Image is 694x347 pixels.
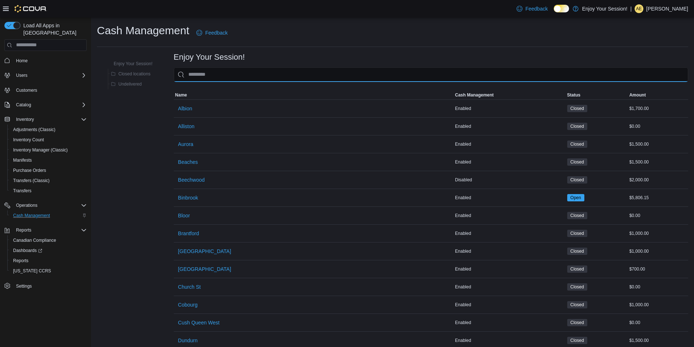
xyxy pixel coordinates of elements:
span: Settings [13,281,87,290]
span: Closed [567,248,587,255]
button: Enjoy Your Session! [103,59,156,68]
span: Closed [567,301,587,308]
span: Closed [571,177,584,183]
span: Status [567,92,581,98]
p: | [630,4,632,13]
button: Closed locations [108,70,153,78]
span: Closed [571,230,584,237]
span: Operations [16,202,38,208]
a: Settings [13,282,35,291]
button: Cash Management [454,91,566,99]
button: Inventory Manager (Classic) [7,145,90,155]
span: Cash Management [13,213,50,218]
button: Home [1,55,90,66]
button: Bloor [175,208,193,223]
button: Canadian Compliance [7,235,90,245]
span: Cush Queen West [178,319,220,326]
a: Feedback [514,1,550,16]
span: Catalog [16,102,31,108]
span: Dundurn [178,337,198,344]
div: Enabled [454,318,566,327]
span: Closed [567,283,587,291]
a: Adjustments (Classic) [10,125,58,134]
button: Inventory Count [7,135,90,145]
span: Closed [571,123,584,130]
span: Closed [567,105,587,112]
nav: Complex example [4,52,87,310]
span: Closed [567,176,587,184]
button: Amount [628,91,688,99]
span: Transfers (Classic) [10,176,87,185]
button: Status [566,91,628,99]
span: Manifests [13,157,32,163]
button: Cobourg [175,297,201,312]
span: Purchase Orders [13,167,46,173]
div: Enabled [454,336,566,345]
span: Reports [16,227,31,233]
button: Settings [1,280,90,291]
div: Enabled [454,211,566,220]
div: Enabled [454,193,566,202]
a: Transfers [10,186,34,195]
div: Alana Edgington [635,4,643,13]
a: Dashboards [10,246,45,255]
button: Operations [13,201,40,210]
span: Aurora [178,141,193,148]
button: Binbrook [175,190,201,205]
button: Inventory [13,115,37,124]
span: Canadian Compliance [10,236,87,245]
div: $1,700.00 [628,104,688,113]
span: Binbrook [178,194,198,201]
div: $1,000.00 [628,247,688,256]
div: $0.00 [628,211,688,220]
button: Reports [13,226,34,234]
div: $1,000.00 [628,300,688,309]
span: Closed [571,284,584,290]
button: Name [174,91,454,99]
span: Closed [567,123,587,130]
span: Cobourg [178,301,198,308]
button: Undelivered [108,80,145,88]
span: Cash Management [10,211,87,220]
button: Cash Management [7,210,90,221]
div: $0.00 [628,283,688,291]
div: $700.00 [628,265,688,273]
div: Enabled [454,300,566,309]
span: Users [13,71,87,80]
button: [GEOGRAPHIC_DATA] [175,244,234,259]
button: Aurora [175,137,196,151]
a: Feedback [193,25,230,40]
span: [GEOGRAPHIC_DATA] [178,265,231,273]
div: Enabled [454,158,566,166]
span: Closed [571,301,584,308]
a: Transfers (Classic) [10,176,52,185]
span: Closed [567,265,587,273]
span: Closed [571,105,584,112]
span: Bloor [178,212,190,219]
span: Closed locations [118,71,150,77]
button: Catalog [1,100,90,110]
span: Dashboards [13,248,42,253]
a: Customers [13,86,40,95]
div: Enabled [454,229,566,238]
span: Closed [571,266,584,272]
span: Beaches [178,158,198,166]
span: Home [13,56,87,65]
span: Amount [629,92,646,98]
span: Closed [567,141,587,148]
a: Purchase Orders [10,166,49,175]
span: Albion [178,105,192,112]
h1: Cash Management [97,23,189,38]
span: Open [571,194,581,201]
span: Church St [178,283,201,291]
div: Disabled [454,176,566,184]
span: Inventory [16,117,34,122]
a: Manifests [10,156,35,165]
button: Adjustments (Classic) [7,125,90,135]
button: Cush Queen West [175,315,223,330]
span: Customers [13,86,87,95]
button: Customers [1,85,90,95]
button: Transfers [7,186,90,196]
span: Feedback [525,5,548,12]
div: Enabled [454,283,566,291]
